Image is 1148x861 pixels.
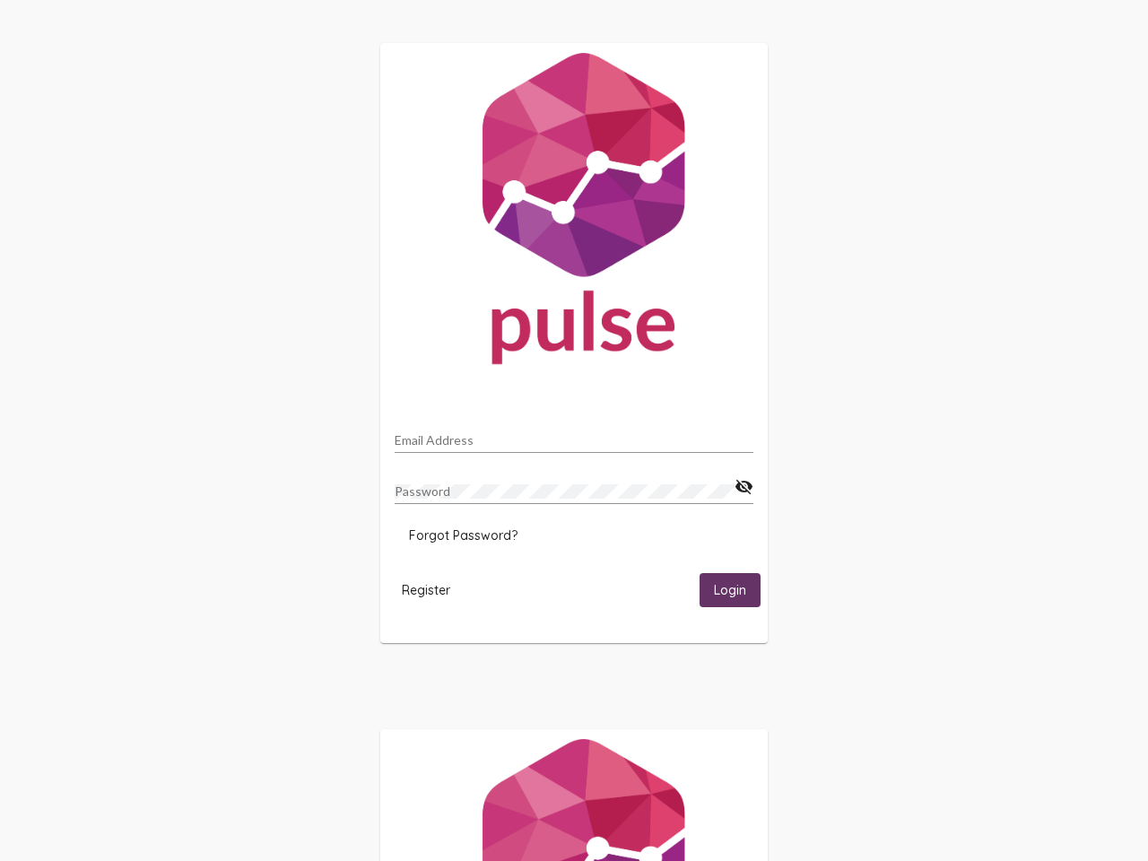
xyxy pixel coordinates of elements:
mat-icon: visibility_off [735,476,753,498]
img: Pulse For Good Logo [380,43,768,382]
button: Register [387,573,465,606]
span: Register [402,582,450,598]
button: Login [700,573,761,606]
span: Login [714,583,746,599]
span: Forgot Password? [409,527,517,544]
button: Forgot Password? [395,519,532,552]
